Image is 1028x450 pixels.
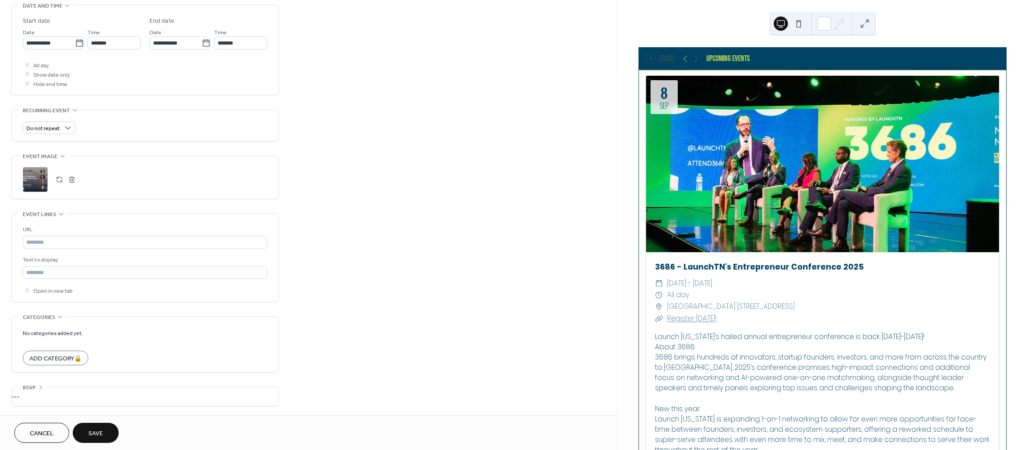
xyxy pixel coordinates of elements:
div: 8 [660,85,668,100]
span: All day [33,61,49,70]
span: Date and time [23,1,62,11]
span: Categories [23,313,55,322]
div: ​ [655,313,663,324]
button: Cancel [14,423,69,443]
span: Recurring event [23,106,70,115]
span: [GEOGRAPHIC_DATA] [STREET_ADDRESS] [667,301,795,312]
a: Register [DATE]! [667,314,717,323]
span: [DATE] - [DATE] [667,278,712,289]
span: All day [667,289,689,301]
button: Save [73,423,119,443]
span: Event links [23,210,56,219]
span: Time [87,28,100,37]
div: ​ [655,289,663,301]
span: Open in new tab [33,286,73,296]
span: Event image [23,152,58,161]
div: ••• [12,387,278,406]
div: ​ [655,278,663,289]
span: Save [88,429,103,438]
span: No categories added yet. [23,329,83,338]
span: Date [23,28,35,37]
span: Time [214,28,227,37]
div: Upcoming events [706,53,750,65]
div: End date [149,16,174,26]
span: Do not repeat [26,123,60,134]
div: ; [23,167,48,192]
span: Hide end time [33,80,67,89]
div: Start date [23,16,50,26]
div: ​ [655,301,663,312]
span: Show date only [33,70,70,80]
span: Cancel [30,429,54,438]
span: Date [149,28,162,37]
a: 3686 - LaunchTN's Entrepreneur Conference 2025 [655,262,864,272]
div: Text to display [23,255,265,265]
div: URL [23,225,265,234]
div: Sep [659,102,669,110]
span: RSVP [23,383,36,393]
